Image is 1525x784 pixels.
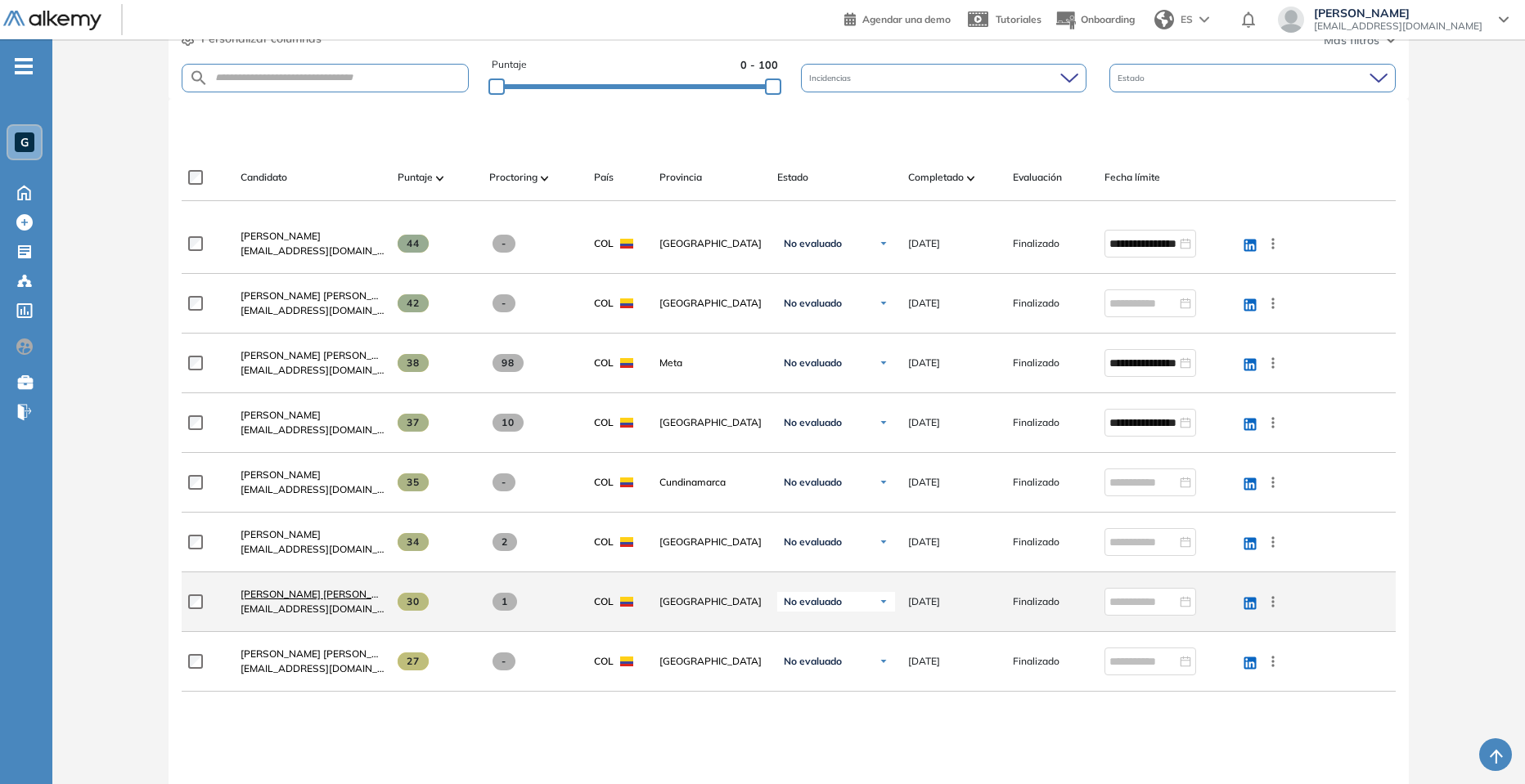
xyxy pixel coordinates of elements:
[1013,535,1059,549] span: Finalizado
[493,652,516,670] span: -
[1199,16,1209,23] img: arrow
[620,537,633,547] img: COL
[241,409,321,421] span: [PERSON_NAME]
[241,661,385,676] span: [EMAIL_ADDRESS][DOMAIN_NAME]
[241,602,385,616] span: [EMAIL_ADDRESS][DOMAIN_NAME]
[879,477,888,487] img: Ícono de flecha
[801,64,1087,92] div: Incidencias
[844,8,951,28] a: Agendar una demo
[659,654,764,669] span: [GEOGRAPHIC_DATA]
[241,244,385,258] span: [EMAIL_ADDRESS][DOMAIN_NAME]
[241,468,385,482] a: [PERSON_NAME]
[493,473,516,491] span: -
[1109,64,1396,92] div: Estado
[1154,10,1174,29] img: world
[398,354,430,372] span: 38
[879,298,888,308] img: Ícono de flecha
[189,68,209,88] img: SEARCH_ALT
[493,235,516,253] span: -
[241,289,403,302] span: [PERSON_NAME] [PERSON_NAME]
[594,170,614,185] span: País
[784,356,842,370] span: No evaluado
[659,535,764,549] span: [GEOGRAPHIC_DATA]
[659,415,764,430] span: [GEOGRAPHIC_DATA]
[398,473,430,491] span: 35
[620,656,633,666] img: COL
[541,176,549,181] img: [missing "en.ARROW_ALT" translation]
[908,356,940,370] span: [DATE]
[659,296,764,311] span: [GEOGRAPHIC_DATA]
[241,170,287,185] span: Candidato
[241,482,385,497] span: [EMAIL_ADDRESS][DOMAIN_NAME]
[398,294,430,312] span: 42
[1104,170,1160,185] span: Fecha límite
[1324,32,1396,49] button: Más filtros
[1180,417,1191,428] span: close-circle
[241,588,403,600] span: [PERSON_NAME] [PERSON_NAME]
[908,535,940,549] span: [DATE]
[659,356,764,370] span: Meta
[241,348,385,363] a: [PERSON_NAME] [PERSON_NAME] [PERSON_NAME]
[809,72,854,84] span: Incidencias
[620,239,633,249] img: COL
[908,296,940,311] span: [DATE]
[879,597,888,607] img: Ícono de flecha
[20,136,29,149] span: G
[620,597,633,607] img: COL
[908,475,940,490] span: [DATE]
[241,647,403,660] span: [PERSON_NAME] [PERSON_NAME]
[398,235,430,253] span: 44
[594,594,614,609] span: COL
[1013,296,1059,311] span: Finalizado
[620,418,633,428] img: COL
[398,414,430,432] span: 37
[879,239,888,249] img: Ícono de flecha
[493,414,524,432] span: 10
[659,170,702,185] span: Provincia
[908,236,940,251] span: [DATE]
[784,297,842,310] span: No evaluado
[493,294,516,312] span: -
[908,170,964,185] span: Completado
[784,595,842,608] span: No evaluado
[241,468,321,481] span: [PERSON_NAME]
[398,652,430,670] span: 27
[659,236,764,251] span: [GEOGRAPHIC_DATA]
[489,170,538,185] span: Proctoring
[908,594,940,609] span: [DATE]
[620,477,633,487] img: COL
[784,237,842,250] span: No evaluado
[1013,170,1062,185] span: Evaluación
[967,176,975,181] img: [missing "en.ARROW_ALT" translation]
[241,408,385,423] a: [PERSON_NAME]
[1013,594,1059,609] span: Finalizado
[1181,12,1193,27] span: ES
[740,57,778,73] span: 0 - 100
[241,528,321,540] span: [PERSON_NAME]
[241,363,385,378] span: [EMAIL_ADDRESS][DOMAIN_NAME]
[594,654,614,669] span: COL
[879,418,888,428] img: Ícono de flecha
[436,176,444,181] img: [missing "en.ARROW_ALT" translation]
[594,415,614,430] span: COL
[908,415,940,430] span: [DATE]
[493,354,524,372] span: 98
[241,423,385,437] span: [EMAIL_ADDRESS][DOMAIN_NAME]
[1013,654,1059,669] span: Finalizado
[241,303,385,318] span: [EMAIL_ADDRESS][DOMAIN_NAME]
[241,587,385,602] a: [PERSON_NAME] [PERSON_NAME]
[620,298,633,308] img: COL
[784,535,842,549] span: No evaluado
[1013,415,1059,430] span: Finalizado
[1180,357,1191,369] span: close-circle
[241,647,385,661] a: [PERSON_NAME] [PERSON_NAME]
[594,475,614,490] span: COL
[659,475,764,490] span: Cundinamarca
[862,13,951,25] span: Agendar una demo
[493,593,518,611] span: 1
[777,170,808,185] span: Estado
[659,594,764,609] span: [GEOGRAPHIC_DATA]
[594,356,614,370] span: COL
[784,655,842,668] span: No evaluado
[1118,72,1148,84] span: Estado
